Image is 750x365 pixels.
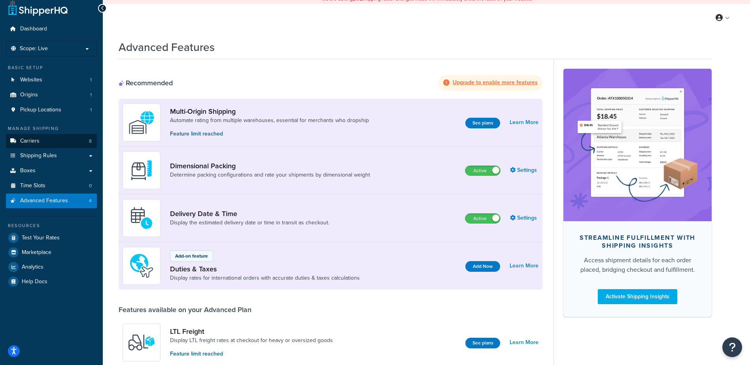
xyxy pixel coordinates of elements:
div: Manage Shipping [6,125,97,132]
a: Display the estimated delivery date or time in transit as checkout. [170,219,329,227]
span: 1 [90,92,92,98]
a: Learn More [510,260,538,271]
span: 0 [89,182,92,189]
img: WatD5o0RtDAAAAAElFTkSuQmCC [128,109,155,136]
span: Shipping Rules [20,152,57,159]
li: Websites [6,73,97,87]
a: Display rates for international orders with accurate duties & taxes calculations [170,274,360,282]
li: Origins [6,88,97,102]
a: Boxes [6,164,97,178]
div: Basic Setup [6,64,97,71]
span: 4 [89,198,92,204]
span: 8 [89,138,92,145]
span: Advanced Features [20,198,68,204]
strong: Upgrade to enable more features [453,78,538,87]
img: feature-image-si-e24932ea9b9fcd0ff835db86be1ff8d589347e8876e1638d903ea230a36726be.png [575,81,700,209]
span: Help Docs [22,278,47,285]
img: y79ZsPf0fXUFUhFXDzUgf+ktZg5F2+ohG75+v3d2s1D9TjoU8PiyCIluIjV41seZevKCRuEjTPPOKHJsQcmKCXGdfprl3L4q7... [128,329,155,356]
a: Help Docs [6,275,97,289]
a: Display LTL freight rates at checkout for heavy or oversized goods [170,337,333,344]
a: Determine packing configurations and rate your shipments by dimensional weight [170,171,370,179]
span: Marketplace [22,249,51,256]
a: Carriers8 [6,134,97,149]
button: See plans [465,338,500,348]
label: Active [465,166,500,175]
li: Carriers [6,134,97,149]
a: Settings [510,165,538,176]
div: Features available on your Advanced Plan [119,305,251,314]
button: Add Now [465,261,500,272]
a: Dashboard [6,22,97,36]
a: Marketplace [6,245,97,260]
p: Feature limit reached [170,350,333,358]
span: Boxes [20,167,36,174]
div: Resources [6,222,97,229]
a: Multi-Origin Shipping [170,107,369,116]
label: Active [465,214,500,223]
a: LTL Freight [170,327,333,336]
span: Dashboard [20,26,47,32]
a: Settings [510,213,538,224]
button: Open Resource Center [722,337,742,357]
a: Learn More [510,337,538,348]
a: Activate Shipping Insights [598,289,677,304]
a: Advanced Features4 [6,194,97,208]
span: Analytics [22,264,43,271]
li: Time Slots [6,179,97,193]
a: Dimensional Packing [170,162,370,170]
a: Duties & Taxes [170,265,360,273]
img: DTVBYsAAAAAASUVORK5CYII= [128,156,155,184]
div: Access shipment details for each order placed, bridging checkout and fulfillment. [576,256,699,275]
a: Analytics [6,260,97,274]
button: See plans [465,118,500,128]
div: Recommended [119,79,173,87]
span: Carriers [20,138,40,145]
a: Shipping Rules [6,149,97,163]
span: Scope: Live [20,45,48,52]
a: Test Your Rates [6,231,97,245]
div: Streamline Fulfillment with Shipping Insights [576,234,699,250]
li: Pickup Locations [6,103,97,117]
span: 1 [90,107,92,113]
a: Automate rating from multiple warehouses, essential for merchants who dropship [170,117,369,124]
span: 1 [90,77,92,83]
a: Pickup Locations1 [6,103,97,117]
img: gfkeb5ejjkALwAAAABJRU5ErkJggg== [128,204,155,232]
a: Websites1 [6,73,97,87]
span: Test Your Rates [22,235,60,241]
a: Delivery Date & Time [170,209,329,218]
img: icon-duo-feat-landed-cost-7136b061.png [128,252,155,280]
li: Advanced Features [6,194,97,208]
a: Learn More [510,117,538,128]
a: Time Slots0 [6,179,97,193]
span: Time Slots [20,182,45,189]
a: Origins1 [6,88,97,102]
span: Pickup Locations [20,107,61,113]
p: Feature limit reached [170,130,369,138]
span: Origins [20,92,38,98]
p: Add-on feature [175,252,208,260]
span: Websites [20,77,42,83]
h1: Advanced Features [119,40,215,55]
